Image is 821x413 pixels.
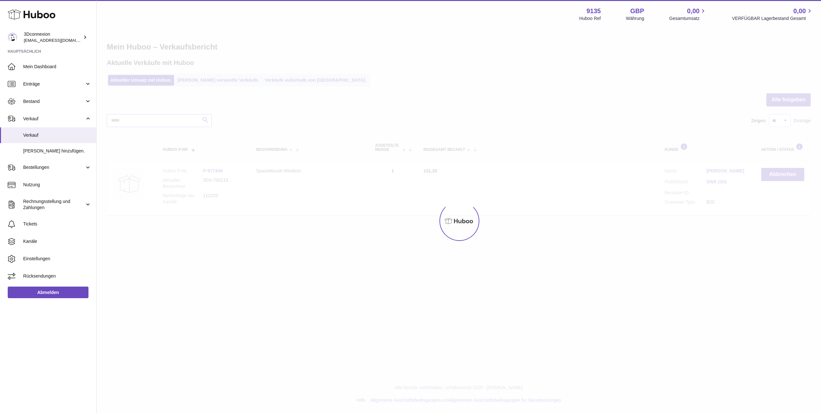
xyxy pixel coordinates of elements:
strong: 9135 [586,7,601,15]
div: Währung [626,15,644,22]
span: Tickets [23,221,91,227]
strong: GBP [630,7,644,15]
span: Rechnungsstellung und Zahlungen [23,198,85,211]
span: Verkauf [23,132,91,138]
span: Rücksendungen [23,273,91,279]
span: Kanäle [23,238,91,244]
span: Einträge [23,81,85,87]
span: Verkauf [23,116,85,122]
span: 0,00 [793,7,806,15]
span: Einstellungen [23,256,91,262]
a: Abmelden [8,287,88,298]
span: Bestellungen [23,164,85,170]
span: [PERSON_NAME] hinzufügen. [23,148,91,154]
span: Bestand [23,98,85,105]
div: Huboo Ref [579,15,601,22]
a: 0,00 Gesamtumsatz [669,7,707,22]
div: 3Dconnexion [24,31,82,43]
span: VERFÜGBAR Lagerbestand Gesamt [732,15,813,22]
span: Nutzung [23,182,91,188]
span: 0,00 [687,7,700,15]
span: Mein Dashboard [23,64,91,70]
a: 0,00 VERFÜGBAR Lagerbestand Gesamt [732,7,813,22]
span: Gesamtumsatz [669,15,707,22]
img: order_eu@3dconnexion.com [8,32,17,42]
span: [EMAIL_ADDRESS][DOMAIN_NAME] [24,38,95,43]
